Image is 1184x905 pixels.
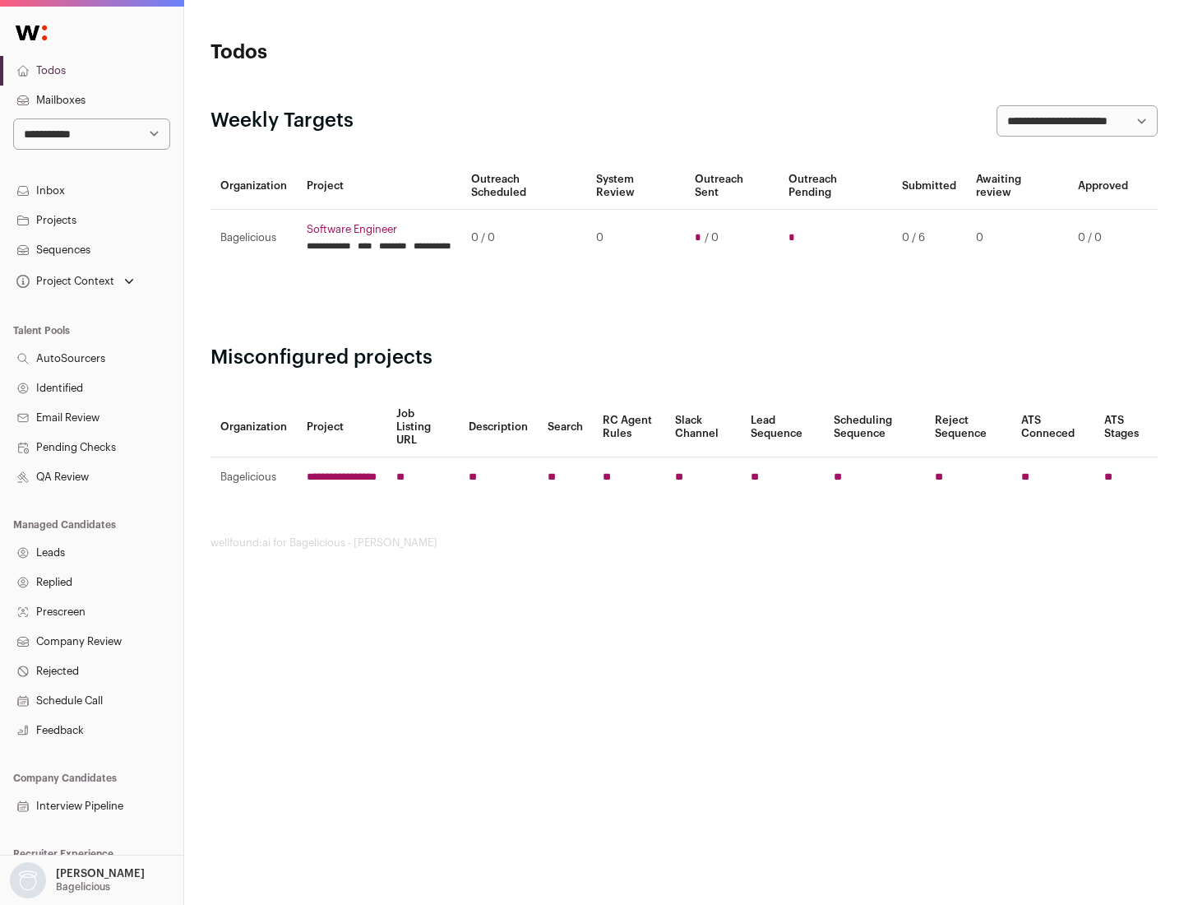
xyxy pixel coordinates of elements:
td: Bagelicious [210,457,297,498]
th: Awaiting review [966,163,1068,210]
th: ATS Conneced [1011,397,1094,457]
div: Project Context [13,275,114,288]
th: Job Listing URL [386,397,459,457]
td: 0 [586,210,684,267]
th: Project [297,163,461,210]
th: Outreach Sent [685,163,779,210]
a: Software Engineer [307,223,451,236]
th: Organization [210,163,297,210]
img: nopic.png [10,862,46,898]
td: 0 [966,210,1068,267]
td: 0 / 0 [461,210,586,267]
footer: wellfound:ai for Bagelicious - [PERSON_NAME] [210,536,1158,550]
img: Wellfound [7,16,56,49]
td: 0 / 6 [892,210,966,267]
h2: Weekly Targets [210,108,354,134]
th: Organization [210,397,297,457]
span: / 0 [705,231,719,244]
th: System Review [586,163,684,210]
th: Search [538,397,593,457]
th: Lead Sequence [741,397,824,457]
th: Submitted [892,163,966,210]
h1: Todos [210,39,526,66]
th: RC Agent Rules [593,397,664,457]
p: [PERSON_NAME] [56,867,145,880]
th: Outreach Scheduled [461,163,586,210]
th: Scheduling Sequence [824,397,925,457]
th: Outreach Pending [779,163,891,210]
th: ATS Stages [1094,397,1158,457]
h2: Misconfigured projects [210,345,1158,371]
th: Description [459,397,538,457]
th: Reject Sequence [925,397,1012,457]
button: Open dropdown [13,270,137,293]
th: Project [297,397,386,457]
p: Bagelicious [56,880,110,893]
th: Slack Channel [665,397,741,457]
td: 0 / 0 [1068,210,1138,267]
td: Bagelicious [210,210,297,267]
button: Open dropdown [7,862,148,898]
th: Approved [1068,163,1138,210]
